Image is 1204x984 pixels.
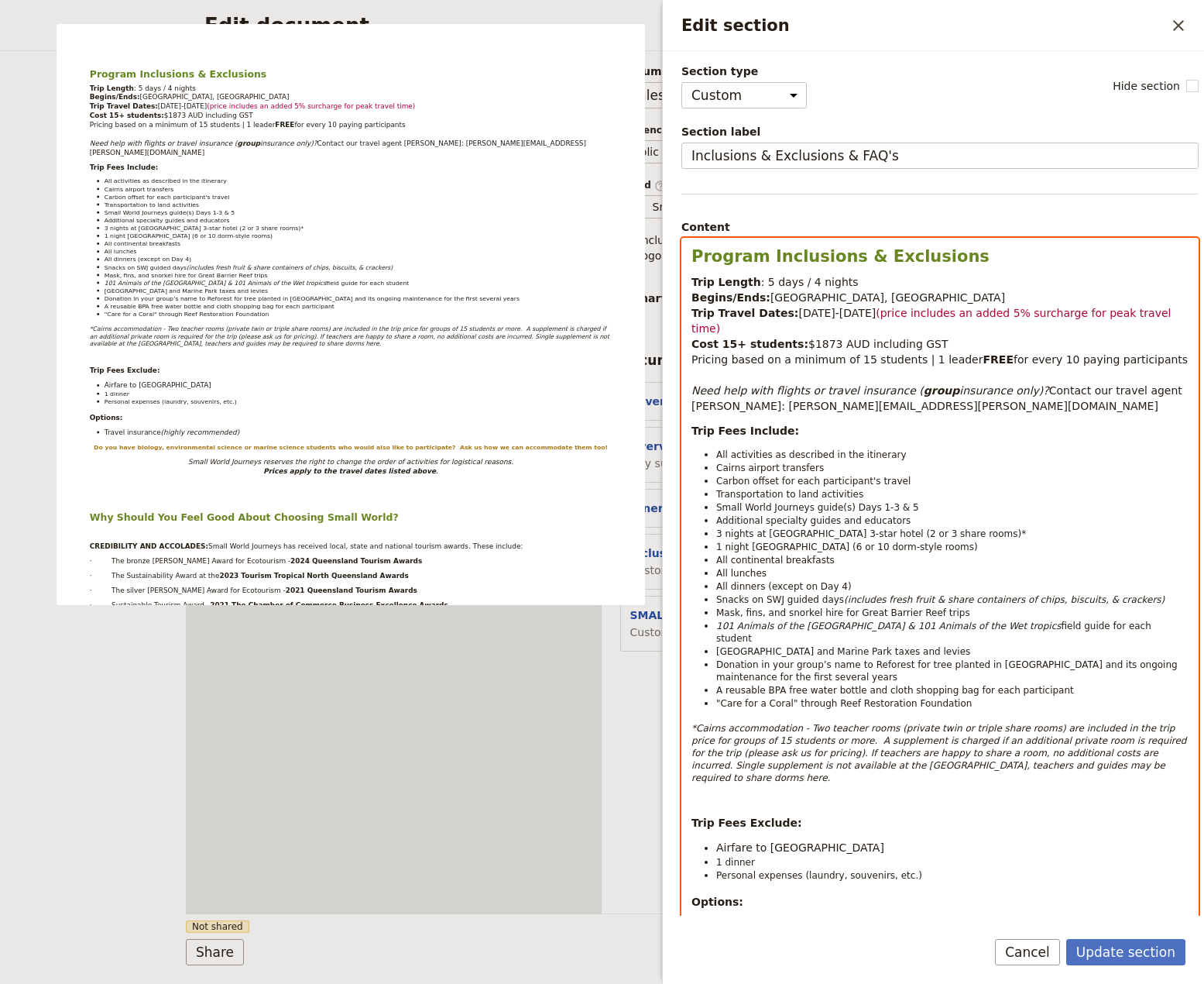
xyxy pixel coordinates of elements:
[716,841,884,854] span: Airfare to [GEOGRAPHIC_DATA]
[691,896,743,908] strong: Options:
[630,607,926,623] button: SMALL WORLD JOURNEYS TERMS & CONDITIONS
[417,21,588,41] a: Inclusions & Exclusions & FAQ's
[691,291,770,304] strong: Begins/Ends:
[716,659,861,670] span: Donation in your group’s name
[56,476,935,499] p: Proposal C - 2026
[1165,12,1192,39] button: Close drawer
[716,621,904,631] em: 101 Animals of the [GEOGRAPHIC_DATA]
[959,384,1048,397] em: insurance only)?
[630,439,688,454] button: Overview
[952,18,979,44] button: Download pdf
[296,21,347,41] a: Overview
[691,307,1175,335] span: (price includes an added 5% surcharge for peak travel time)
[681,64,807,79] span: Section type
[716,698,972,709] span: "Care for a Coral" through Reef Restoration Foundation
[716,489,863,500] span: Transportation to land activities
[716,646,970,657] span: [GEOGRAPHIC_DATA] and Marine Park taxes and levies
[924,384,960,397] strong: group
[186,920,249,933] span: Not shared
[716,685,1074,696] span: A reusable BPA free water bottle and cloth shopping bag for each participant
[691,723,1189,783] em: *Cairns accommodation - Two teacher rooms (private twin or triple share rooms) are included in th...
[894,18,920,44] button: 07 4054 6693
[359,21,405,41] a: Itinerary
[716,607,970,618] span: Mask, fins, and snorkel hire for Great Barrier Reef trips
[716,555,835,566] span: All continental breakfasts
[761,276,859,288] span: : 5 days / 4 nights
[716,581,852,592] span: All dinners (except on Day 4)
[681,143,1199,169] input: Section label
[1014,353,1188,366] span: for every 10 paying participants
[908,621,1062,631] em: & 101 Animals of the Wet tropics
[221,21,283,41] a: Cover page
[56,342,935,473] h1: Ecosystems & Global Biodiversity: Reef & Rainforest [PERSON_NAME] CATHOLIC HS
[691,247,990,266] strong: Program Inclusions & Exclusions
[716,568,767,579] span: All lunches
[691,425,799,437] strong: Trip Fees Include:
[798,307,876,319] span: [DATE]-[DATE]
[630,624,926,640] span: Custom
[716,542,978,552] span: 1 night [GEOGRAPHIC_DATA] (6 or 10 dorm-style rooms)
[654,180,667,191] span: ​
[691,353,983,366] span: Pricing based on a minimum of 15 students | 1 leader
[716,528,1026,539] span: 3 nights at [GEOGRAPHIC_DATA] 3-star hotel (2 or 3 share rooms)*
[716,857,755,868] span: 1 dinner
[716,870,922,881] span: Personal expenses (laundry, souvenirs, etc.)
[204,14,976,37] h2: Edit document
[630,501,684,516] button: Itinerary
[56,499,171,518] span: 4 nights & 5 days
[691,384,924,397] em: Need help with flights or travel insurance (
[19,9,193,48] img: Small World Journeys logo
[923,18,949,44] a: groups@smallworldjourneys.com.au
[1066,939,1185,965] button: Update section
[691,307,798,319] strong: Trip Travel Dates:
[601,21,866,41] a: SMALL WORLD JOURNEYS TERMS & CONDITIONS
[653,199,767,215] span: Small World Journeys
[770,291,1005,304] span: [GEOGRAPHIC_DATA], [GEOGRAPHIC_DATA]
[716,476,911,487] span: Carbon offset for each participant's travel
[983,353,1014,366] strong: FREE
[844,594,1165,605] em: (includes fresh fruit & share containers of chips, biscuits, & crackers)
[1113,78,1180,94] span: Hide section
[681,124,1199,139] span: Section label
[681,82,807,108] select: Section type
[995,939,1060,965] button: Cancel
[808,338,948,350] span: $1873 AUD including GST
[691,817,802,829] strong: Trip Fees Exclude:
[691,338,808,350] strong: Cost 15+ students:
[716,502,919,513] span: Small World Journeys guide(s) Days 1-3 & 5
[691,276,761,288] strong: Trip Length
[681,219,1199,235] div: Content
[716,515,911,526] span: Additional specialty guides and educators
[716,659,1180,683] span: to Reforest for tree planted in [GEOGRAPHIC_DATA] and its ongoing maintenance for the first sever...
[716,463,824,473] span: Cairns airport transfers
[186,939,244,965] button: Share
[716,594,844,605] span: Snacks on SWJ guided days
[716,449,907,460] span: All activities as described in the itinerary
[681,14,1165,37] h2: Edit section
